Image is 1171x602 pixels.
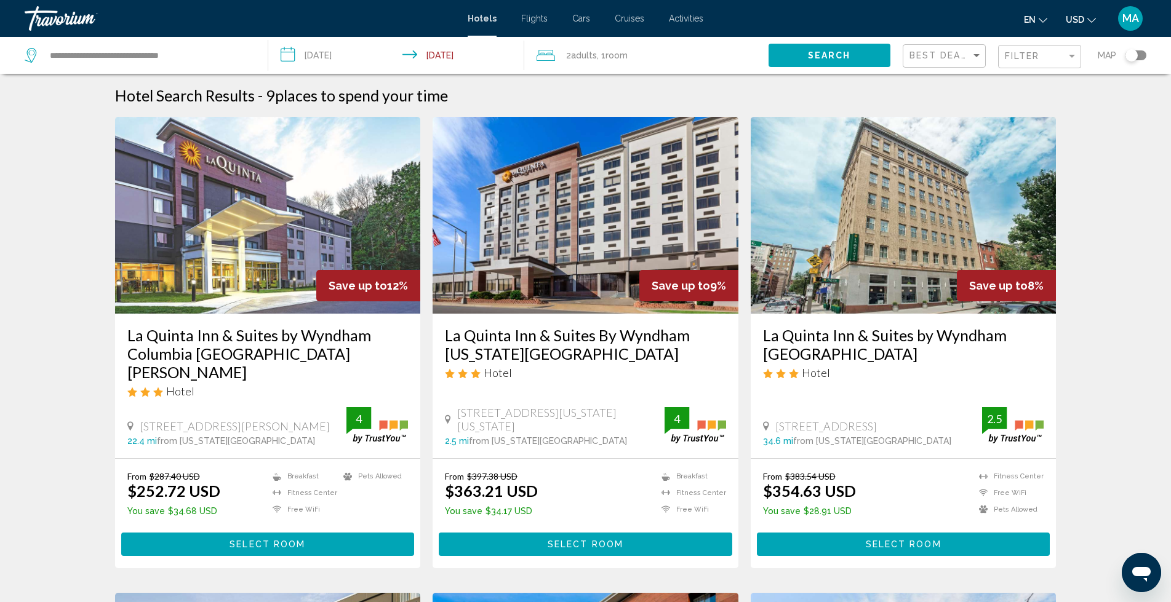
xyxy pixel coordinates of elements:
iframe: Кнопка запуска окна обмена сообщениями [1122,553,1161,592]
span: Room [605,50,628,60]
button: Check-in date: Nov 19, 2025 Check-out date: Nov 22, 2025 [268,37,524,74]
ins: $252.72 USD [127,481,220,500]
img: trustyou-badge.svg [665,407,726,443]
span: From [445,471,464,481]
div: 2.5 [982,411,1007,426]
img: trustyou-badge.svg [346,407,408,443]
img: Hotel image [433,117,738,314]
a: La Quinta Inn & Suites By Wyndham [US_STATE][GEOGRAPHIC_DATA] [445,326,726,363]
button: Toggle map [1116,50,1146,61]
a: La Quinta Inn & Suites by Wyndham Columbia [GEOGRAPHIC_DATA][PERSON_NAME] [127,326,409,381]
li: Breakfast [655,471,726,481]
a: Select Room [439,536,732,549]
li: Fitness Center [655,488,726,498]
li: Free WiFi [973,488,1044,498]
a: Select Room [121,536,415,549]
span: You save [445,506,482,516]
a: Select Room [757,536,1050,549]
span: 2.5 mi [445,436,469,446]
span: [STREET_ADDRESS][US_STATE][US_STATE] [457,406,665,433]
span: Save up to [652,279,710,292]
span: Adults [571,50,597,60]
span: Best Deals [909,50,974,60]
span: Hotel [484,366,512,379]
del: $397.38 USD [467,471,518,481]
a: La Quinta Inn & Suites by Wyndham [GEOGRAPHIC_DATA] [763,326,1044,363]
span: Filter [1005,51,1040,61]
span: Select Room [230,540,305,550]
li: Pets Allowed [337,471,408,481]
ins: $363.21 USD [445,481,538,500]
a: Hotels [468,14,497,23]
div: 4 [665,411,689,426]
div: 9% [639,270,738,301]
div: 3 star Hotel [445,366,726,379]
li: Free WiFi [266,504,337,515]
span: Map [1098,47,1116,64]
span: Save up to [329,279,387,292]
span: 22.4 mi [127,436,157,446]
button: Change language [1024,10,1047,28]
span: From [127,471,146,481]
button: Select Room [757,533,1050,555]
p: $34.68 USD [127,506,220,516]
span: Select Room [866,540,941,550]
span: 34.6 mi [763,436,793,446]
div: 3 star Hotel [127,384,409,398]
span: from [US_STATE][GEOGRAPHIC_DATA] [157,436,315,446]
span: Search [808,51,851,61]
span: MA [1122,12,1139,25]
img: Hotel image [115,117,421,314]
div: 12% [316,270,420,301]
li: Fitness Center [266,488,337,498]
a: Activities [669,14,703,23]
button: Search [769,44,890,66]
span: - [258,86,263,105]
span: Hotel [166,384,194,398]
a: Travorium [25,6,455,31]
li: Free WiFi [655,504,726,515]
a: Cars [572,14,590,23]
button: Travelers: 2 adults, 0 children [524,37,768,74]
p: $28.91 USD [763,506,856,516]
span: You save [127,506,165,516]
a: Cruises [615,14,644,23]
p: $34.17 USD [445,506,538,516]
span: from [US_STATE][GEOGRAPHIC_DATA] [469,436,627,446]
span: , 1 [597,47,628,64]
span: [STREET_ADDRESS] [775,419,877,433]
ins: $354.63 USD [763,481,856,500]
div: 3 star Hotel [763,366,1044,379]
span: Select Room [548,540,623,550]
h2: 9 [266,86,448,105]
img: trustyou-badge.svg [982,407,1044,443]
button: Change currency [1066,10,1096,28]
span: [STREET_ADDRESS][PERSON_NAME] [140,419,330,433]
button: Select Room [121,533,415,555]
span: USD [1066,15,1084,25]
a: Flights [521,14,548,23]
span: from [US_STATE][GEOGRAPHIC_DATA] [793,436,951,446]
img: Hotel image [751,117,1057,314]
h1: Hotel Search Results [115,86,255,105]
del: $383.54 USD [785,471,836,481]
span: From [763,471,782,481]
div: 8% [957,270,1056,301]
span: You save [763,506,801,516]
button: Filter [998,44,1081,69]
li: Fitness Center [973,471,1044,481]
span: Hotel [802,366,830,379]
mat-select: Sort by [909,51,982,61]
li: Pets Allowed [973,504,1044,515]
